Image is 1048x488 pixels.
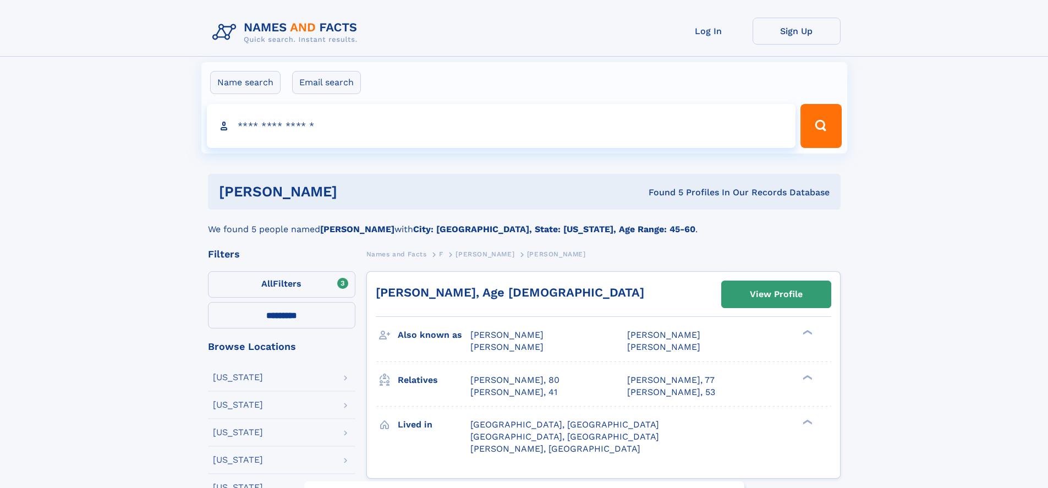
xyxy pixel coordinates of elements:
span: [PERSON_NAME] [456,250,514,258]
a: [PERSON_NAME], Age [DEMOGRAPHIC_DATA] [376,286,644,299]
span: All [261,278,273,289]
img: Logo Names and Facts [208,18,366,47]
div: ❯ [800,329,813,336]
a: [PERSON_NAME], 53 [627,386,715,398]
span: [PERSON_NAME], [GEOGRAPHIC_DATA] [470,443,640,454]
button: Search Button [800,104,841,148]
span: [GEOGRAPHIC_DATA], [GEOGRAPHIC_DATA] [470,431,659,442]
div: ❯ [800,418,813,425]
div: Filters [208,249,355,259]
a: Names and Facts [366,247,427,261]
a: [PERSON_NAME], 77 [627,374,715,386]
div: [US_STATE] [213,456,263,464]
span: [PERSON_NAME] [470,342,544,352]
label: Filters [208,271,355,298]
a: [PERSON_NAME], 41 [470,386,557,398]
span: [GEOGRAPHIC_DATA], [GEOGRAPHIC_DATA] [470,419,659,430]
div: Found 5 Profiles In Our Records Database [493,187,830,199]
a: View Profile [722,281,831,308]
span: [PERSON_NAME] [470,330,544,340]
a: [PERSON_NAME] [456,247,514,261]
h1: [PERSON_NAME] [219,185,493,199]
span: [PERSON_NAME] [627,330,700,340]
a: F [439,247,443,261]
div: [US_STATE] [213,428,263,437]
a: Sign Up [753,18,841,45]
h3: Also known as [398,326,470,344]
b: [PERSON_NAME] [320,224,394,234]
h3: Relatives [398,371,470,390]
div: ❯ [800,374,813,381]
div: Browse Locations [208,342,355,352]
div: [US_STATE] [213,401,263,409]
span: F [439,250,443,258]
a: [PERSON_NAME], 80 [470,374,559,386]
label: Email search [292,71,361,94]
h3: Lived in [398,415,470,434]
b: City: [GEOGRAPHIC_DATA], State: [US_STATE], Age Range: 45-60 [413,224,695,234]
a: Log In [665,18,753,45]
div: We found 5 people named with . [208,210,841,236]
label: Name search [210,71,281,94]
input: search input [207,104,796,148]
div: [US_STATE] [213,373,263,382]
div: View Profile [750,282,803,307]
span: [PERSON_NAME] [527,250,586,258]
span: [PERSON_NAME] [627,342,700,352]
